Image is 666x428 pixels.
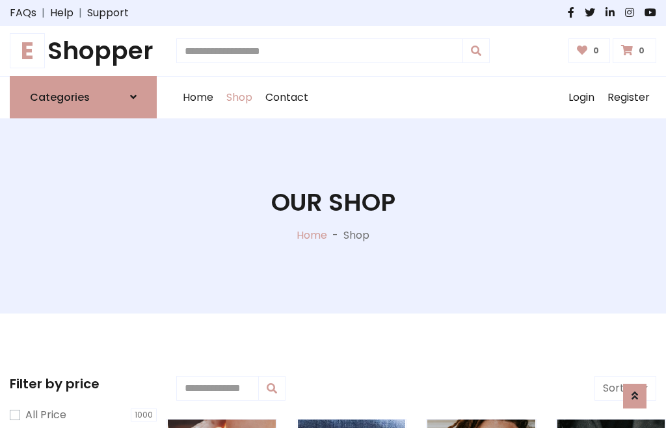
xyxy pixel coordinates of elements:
[10,36,157,66] h1: Shopper
[10,76,157,118] a: Categories
[297,228,327,243] a: Home
[176,77,220,118] a: Home
[36,5,50,21] span: |
[594,376,656,401] button: Sort by
[87,5,129,21] a: Support
[343,228,369,243] p: Shop
[590,45,602,57] span: 0
[25,407,66,423] label: All Price
[271,188,395,217] h1: Our Shop
[327,228,343,243] p: -
[50,5,73,21] a: Help
[601,77,656,118] a: Register
[635,45,648,57] span: 0
[10,5,36,21] a: FAQs
[10,376,157,392] h5: Filter by price
[10,33,45,68] span: E
[30,91,90,103] h6: Categories
[613,38,656,63] a: 0
[259,77,315,118] a: Contact
[562,77,601,118] a: Login
[568,38,611,63] a: 0
[220,77,259,118] a: Shop
[73,5,87,21] span: |
[131,408,157,421] span: 1000
[10,36,157,66] a: EShopper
